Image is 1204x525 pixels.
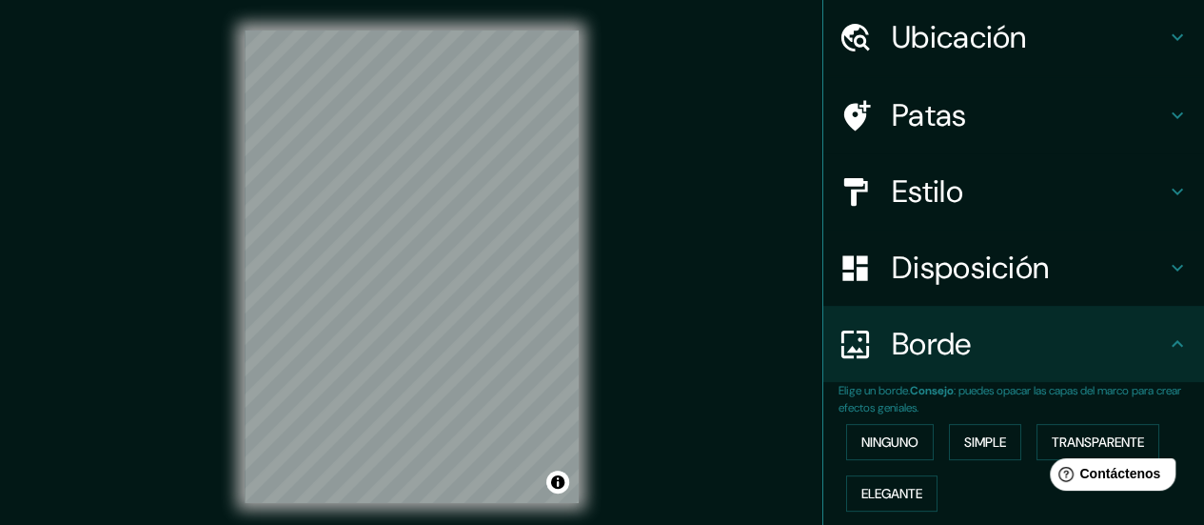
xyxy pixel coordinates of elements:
button: Activar o desactivar atribución [546,471,569,494]
font: Simple [964,434,1006,451]
canvas: Mapa [245,30,579,503]
button: Elegante [846,475,938,512]
font: Disposición [892,248,1049,288]
font: Elige un borde. [839,383,910,398]
font: Consejo [910,383,954,398]
font: : puedes opacar las capas del marco para crear efectos geniales. [839,383,1181,415]
div: Patas [823,77,1204,153]
iframe: Lanzador de widgets de ayuda [1035,451,1183,504]
font: Elegante [861,485,922,502]
div: Borde [823,306,1204,382]
font: Patas [892,95,967,135]
font: Estilo [892,172,963,212]
font: Ninguno [861,434,918,451]
button: Transparente [1036,424,1159,460]
font: Ubicación [892,17,1027,57]
font: Borde [892,324,972,364]
button: Simple [949,424,1021,460]
div: Disposición [823,230,1204,306]
button: Ninguno [846,424,934,460]
font: Transparente [1052,434,1144,451]
div: Estilo [823,153,1204,230]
